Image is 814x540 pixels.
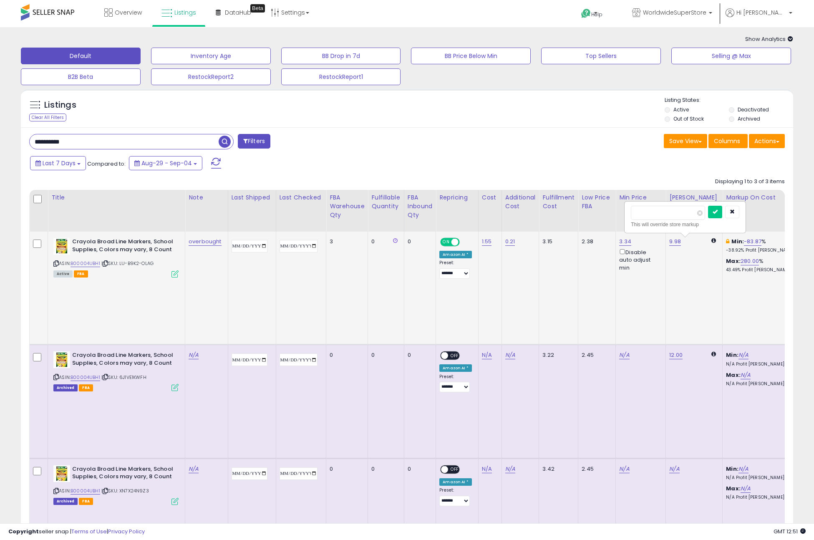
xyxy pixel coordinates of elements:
[726,371,741,379] b: Max:
[79,498,93,505] span: FBA
[738,351,748,359] a: N/A
[281,68,401,85] button: RestockReport1
[582,465,609,473] div: 2.45
[459,239,472,246] span: OFF
[53,465,70,482] img: 51BF056Z0vL._SL40_.jpg
[371,193,400,211] div: Fulfillable Quantity
[669,193,719,202] div: [PERSON_NAME]
[726,351,738,359] b: Min:
[669,237,681,246] a: 9.98
[505,193,536,211] div: Additional Cost
[482,193,498,202] div: Cost
[439,374,472,393] div: Preset:
[726,495,795,500] p: N/A Profit [PERSON_NAME]
[726,484,741,492] b: Max:
[582,351,609,359] div: 2.45
[669,351,683,359] a: 12.00
[189,351,199,359] a: N/A
[79,384,93,391] span: FBA
[715,178,785,186] div: Displaying 1 to 3 of 3 items
[71,487,100,495] a: B00004UBH1
[276,190,326,232] th: CSV column name: cust_attr_2_Last Checked
[482,465,492,473] a: N/A
[726,247,795,253] p: -38.92% Profit [PERSON_NAME]
[71,527,107,535] a: Terms of Use
[108,527,145,535] a: Privacy Policy
[664,134,707,148] button: Save View
[101,374,146,381] span: | SKU: 6J1VE1KWFH
[53,351,179,390] div: ASIN:
[72,351,174,369] b: Crayola Broad Line Markers, School Supplies, Colors may vary, 8 Count
[619,247,659,272] div: Disable auto adjust min
[591,11,602,18] span: Help
[726,465,738,473] b: Min:
[29,114,66,121] div: Clear All Filters
[439,251,472,258] div: Amazon AI *
[542,351,572,359] div: 3.22
[71,374,100,381] a: B00004UBH1
[726,238,795,253] div: %
[482,351,492,359] a: N/A
[708,134,748,148] button: Columns
[71,260,100,267] a: B00004UBH1
[72,238,174,255] b: Crayola Broad Line Markers, School Supplies, Colors may vary, 8 Count
[665,96,793,104] p: Listing States:
[726,257,795,273] div: %
[228,190,276,232] th: CSV column name: cust_attr_1_Last Shipped
[53,270,73,278] span: All listings currently available for purchase on Amazon
[129,156,202,170] button: Aug-29 - Sep-04
[330,465,361,473] div: 0
[673,115,704,122] label: Out of Stock
[631,220,739,229] div: This will override store markup
[439,487,472,506] div: Preset:
[330,351,361,359] div: 0
[151,68,271,85] button: RestockReport2
[673,106,689,113] label: Active
[330,238,361,245] div: 3
[371,238,397,245] div: 0
[53,238,179,277] div: ASIN:
[619,237,631,246] a: 3.34
[87,160,126,168] span: Compared to:
[482,237,492,246] a: 1.55
[726,361,795,367] p: N/A Profit [PERSON_NAME]
[238,134,270,149] button: Filters
[408,238,430,245] div: 0
[439,364,472,372] div: Amazon AI *
[448,466,461,473] span: OFF
[53,498,78,505] span: Listings that have been deleted from Seller Central
[541,48,661,64] button: Top Sellers
[53,238,70,255] img: 51BF056Z0vL._SL40_.jpg
[505,351,515,359] a: N/A
[723,190,802,232] th: The percentage added to the cost of goods (COGS) that forms the calculator for Min & Max prices.
[726,475,795,481] p: N/A Profit [PERSON_NAME]
[101,260,154,267] span: | SKU: LU-B9K2-OLAG
[738,465,748,473] a: N/A
[726,267,795,273] p: 43.49% Profit [PERSON_NAME]
[669,465,679,473] a: N/A
[72,465,174,483] b: Crayola Broad Line Markers, School Supplies, Colors may vary, 8 Count
[741,371,751,379] a: N/A
[53,384,78,391] span: Listings that have been deleted from Seller Central
[738,115,760,122] label: Archived
[371,465,397,473] div: 0
[53,351,70,368] img: 51BF056Z0vL._SL40_.jpg
[408,351,430,359] div: 0
[726,193,798,202] div: Markup on Cost
[115,8,142,17] span: Overview
[774,527,806,535] span: 2025-09-12 12:51 GMT
[505,465,515,473] a: N/A
[439,193,475,202] div: Repricing
[8,527,39,535] strong: Copyright
[250,4,265,13] div: Tooltip anchor
[439,260,472,279] div: Preset:
[408,193,433,220] div: FBA inbound Qty
[643,8,706,17] span: WorldwideSuperStore
[736,8,786,17] span: Hi [PERSON_NAME]
[726,381,795,387] p: N/A Profit [PERSON_NAME]
[21,68,141,85] button: B2B Beta
[741,484,751,493] a: N/A
[619,193,662,202] div: Min Price
[74,270,88,278] span: FBA
[619,465,629,473] a: N/A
